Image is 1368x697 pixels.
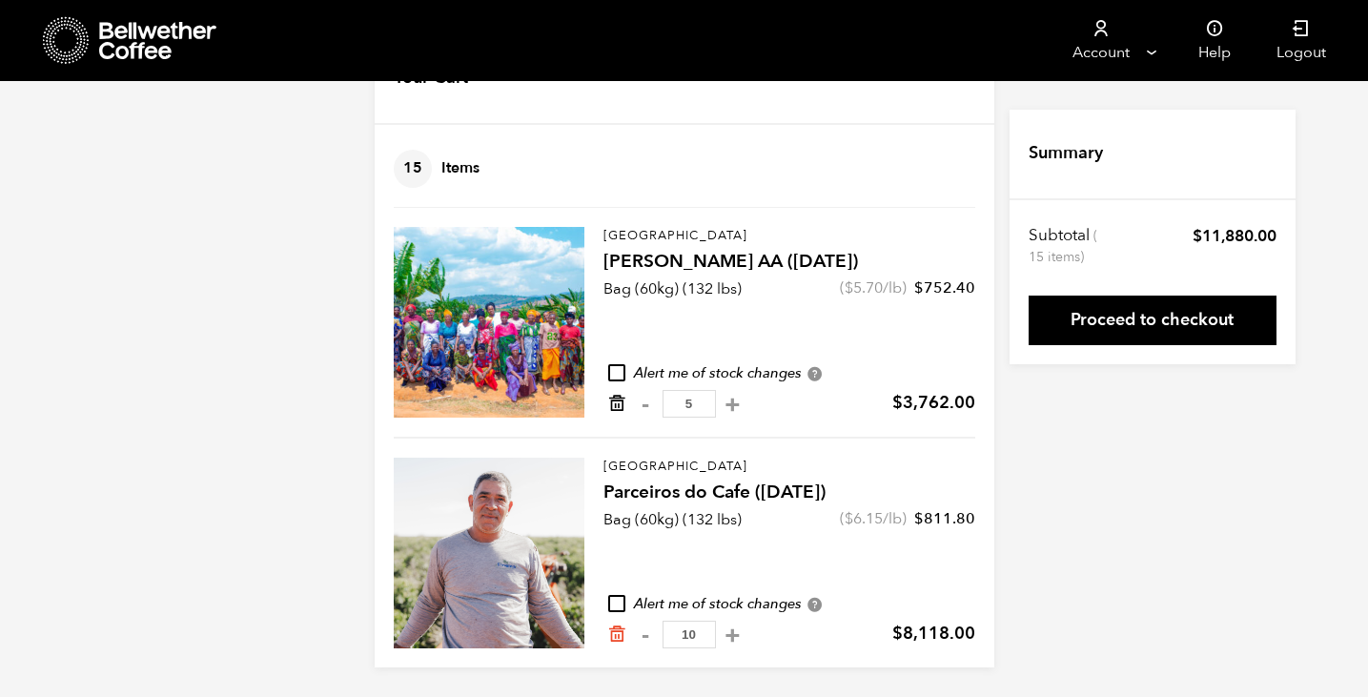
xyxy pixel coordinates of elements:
span: $ [892,622,903,646]
bdi: 3,762.00 [892,391,975,415]
span: $ [1193,225,1202,247]
span: 15 [394,150,432,188]
span: $ [845,508,853,529]
input: Qty [663,621,716,648]
button: + [721,625,745,645]
p: Bag (60kg) (132 lbs) [603,277,742,300]
bdi: 5.70 [845,277,883,298]
bdi: 8,118.00 [892,622,975,646]
bdi: 811.80 [914,508,975,529]
a: Proceed to checkout [1029,296,1276,345]
p: Bag (60kg) (132 lbs) [603,508,742,531]
span: $ [914,277,924,298]
button: - [634,395,658,414]
bdi: 6.15 [845,508,883,529]
div: Alert me of stock changes [603,594,975,615]
p: [GEOGRAPHIC_DATA] [603,458,975,477]
button: - [634,625,658,645]
th: Subtotal [1029,225,1100,267]
button: + [721,395,745,414]
bdi: 752.40 [914,277,975,298]
a: Remove from cart [607,394,626,414]
h4: Items [394,150,480,188]
h4: Summary [1029,141,1103,166]
span: $ [914,508,924,529]
div: Alert me of stock changes [603,363,975,384]
bdi: 11,880.00 [1193,225,1276,247]
span: ( /lb) [840,277,907,298]
span: ( /lb) [840,508,907,529]
h4: [PERSON_NAME] AA ([DATE]) [603,249,975,276]
span: $ [892,391,903,415]
input: Qty [663,390,716,418]
p: [GEOGRAPHIC_DATA] [603,227,975,246]
a: Remove from cart [607,625,626,645]
span: $ [845,277,853,298]
h4: Parceiros do Cafe ([DATE]) [603,480,975,506]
